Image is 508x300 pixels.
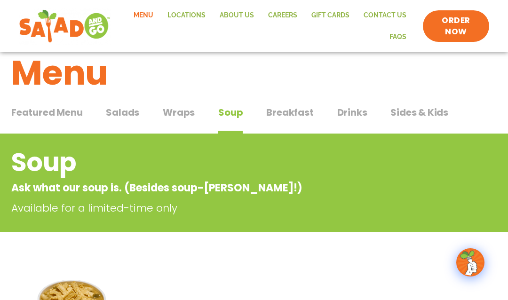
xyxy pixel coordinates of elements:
span: Featured Menu [11,105,82,119]
span: Sides & Kids [390,105,448,119]
img: wpChatIcon [457,249,484,276]
a: Locations [160,5,213,26]
span: Soup [218,105,243,119]
span: Salads [106,105,139,119]
p: Available for a limited-time only [11,200,430,216]
h2: Soup [11,143,421,182]
p: Ask what our soup is. (Besides soup-[PERSON_NAME]!) [11,180,421,196]
span: Wraps [163,105,195,119]
img: new-SAG-logo-768×292 [19,8,111,45]
a: Contact Us [357,5,413,26]
span: Breakfast [266,105,313,119]
h1: Menu [11,47,497,98]
nav: Menu [120,5,414,47]
a: FAQs [382,26,413,48]
a: GIFT CARDS [304,5,357,26]
a: ORDER NOW [423,10,489,42]
div: Tabbed content [11,102,497,134]
a: About Us [213,5,261,26]
a: Careers [261,5,304,26]
span: ORDER NOW [432,15,480,38]
span: Drinks [337,105,367,119]
a: Menu [127,5,160,26]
